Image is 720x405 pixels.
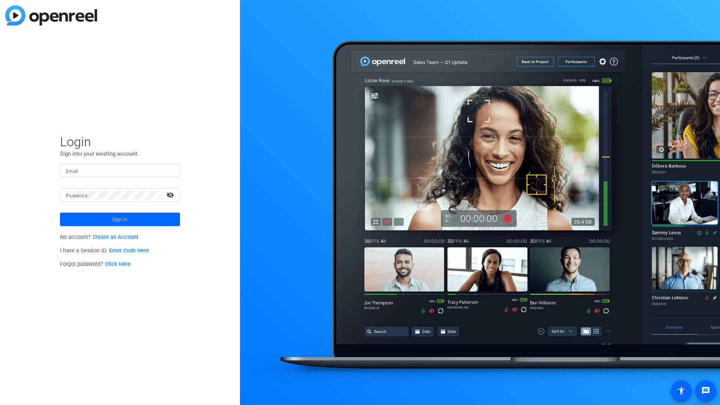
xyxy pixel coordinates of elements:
mat-icon: message [701,386,710,395]
img: blue-gradient.svg [5,5,97,25]
span: Sign in [112,210,127,229]
span: No account? [60,234,138,240]
mat-label: Email [66,169,78,174]
span: Login [60,134,180,150]
button: Sign in [60,213,180,226]
mat-icon: accessibility [677,386,686,395]
span: I have a Session ID. [60,247,149,254]
span: Forgot password? [60,261,130,267]
a: Click Here [105,261,130,267]
a: Enter Code Here [109,247,149,254]
a: Create an Account [93,234,138,240]
mat-label: Password [66,193,87,198]
mat-icon: visibility_off [162,189,180,200]
p: Sign into your existing account. [60,150,180,158]
input: Enter Email Address [66,166,174,175]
